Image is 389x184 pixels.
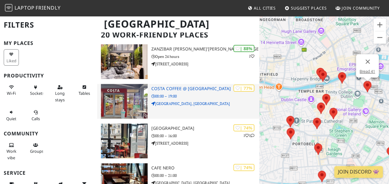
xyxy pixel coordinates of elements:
img: Zanzibar Locke, Ha'penny Bridge [101,44,148,79]
div: | 77% [233,85,254,92]
button: Long stays [52,82,67,105]
p: 08:00 – 19:00 [151,93,259,99]
div: | 74% [233,164,254,171]
img: Costa Coffee @ Park Pointe [101,84,148,119]
span: Stable Wi-Fi [7,90,16,96]
span: Quiet [6,116,16,121]
button: Sockets [28,82,43,99]
h3: Zanzibar [PERSON_NAME]'[PERSON_NAME] Bridge [151,46,259,52]
p: 1 [249,53,254,59]
span: Long stays [55,90,65,102]
h3: [GEOGRAPHIC_DATA] [151,126,259,131]
img: Grove Road Cafe [101,124,148,158]
p: [STREET_ADDRESS] [151,140,259,146]
div: | 88% [233,45,254,52]
a: Zanzibar Locke, Ha'penny Bridge | 88% 1 Zanzibar [PERSON_NAME]'[PERSON_NAME] Bridge Open 24 hours... [97,44,259,79]
button: Chiudi [360,54,375,69]
span: Laptop [15,4,35,11]
p: 08:00 – 21:00 [151,173,259,178]
span: Suggest Places [291,5,327,11]
button: Wi-Fi [4,82,19,99]
button: Quiet [4,107,19,124]
button: Work vibe [4,140,19,163]
span: Video/audio calls [32,116,40,121]
div: | 74% [233,124,254,131]
h1: [GEOGRAPHIC_DATA] [99,15,258,33]
a: Bread 41 [360,69,375,74]
h3: Service [4,170,93,176]
a: Suggest Places [282,2,329,14]
h3: Costa Coffee @ [GEOGRAPHIC_DATA] [151,86,259,91]
button: Zoom avanti [374,19,386,31]
button: Groups [28,140,43,156]
p: 08:00 – 16:00 [151,133,259,139]
button: Tables [77,82,92,99]
p: Open 24 hours [151,54,259,59]
span: Join Community [342,5,380,11]
p: 1 1 [243,133,254,138]
a: Join Community [333,2,382,14]
a: Join Discord 👾 [334,166,383,178]
span: People working [6,148,16,160]
a: All Cities [245,2,278,14]
span: Friendly [36,4,60,11]
span: Work-friendly tables [79,90,90,96]
p: [GEOGRAPHIC_DATA], [GEOGRAPHIC_DATA] [151,101,259,107]
h3: My Places [4,40,93,46]
a: Costa Coffee @ Park Pointe | 77% Costa Coffee @ [GEOGRAPHIC_DATA] 08:00 – 19:00 [GEOGRAPHIC_DATA]... [97,84,259,119]
span: All Cities [254,5,276,11]
h3: Community [4,131,93,137]
span: Group tables [30,148,44,154]
h3: Productivity [4,73,93,79]
a: LaptopFriendly LaptopFriendly [5,3,61,14]
h2: Filters [4,15,93,34]
a: Grove Road Cafe | 74% 11 [GEOGRAPHIC_DATA] 08:00 – 16:00 [STREET_ADDRESS] [97,124,259,158]
img: LaptopFriendly [5,4,12,11]
button: Zoom indietro [374,31,386,44]
span: Power sockets [30,90,44,96]
button: Calls [28,107,43,124]
h3: Cafe Nero [151,165,259,171]
p: [STREET_ADDRESS] [151,61,259,67]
